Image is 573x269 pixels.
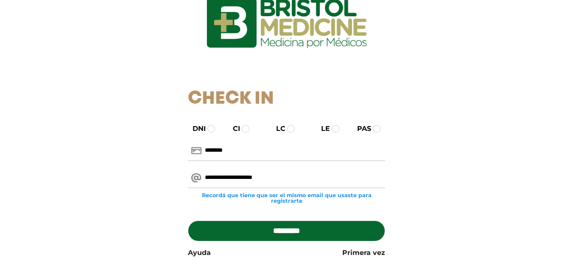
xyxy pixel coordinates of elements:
[268,124,285,134] label: LC
[225,124,240,134] label: CI
[188,193,385,204] small: Recordá que tiene que ser el mismo email que usaste para registrarte
[188,248,211,258] a: Ayuda
[313,124,330,134] label: LE
[188,88,385,110] h1: Check In
[349,124,371,134] label: PAS
[185,124,206,134] label: DNI
[342,248,385,258] a: Primera vez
